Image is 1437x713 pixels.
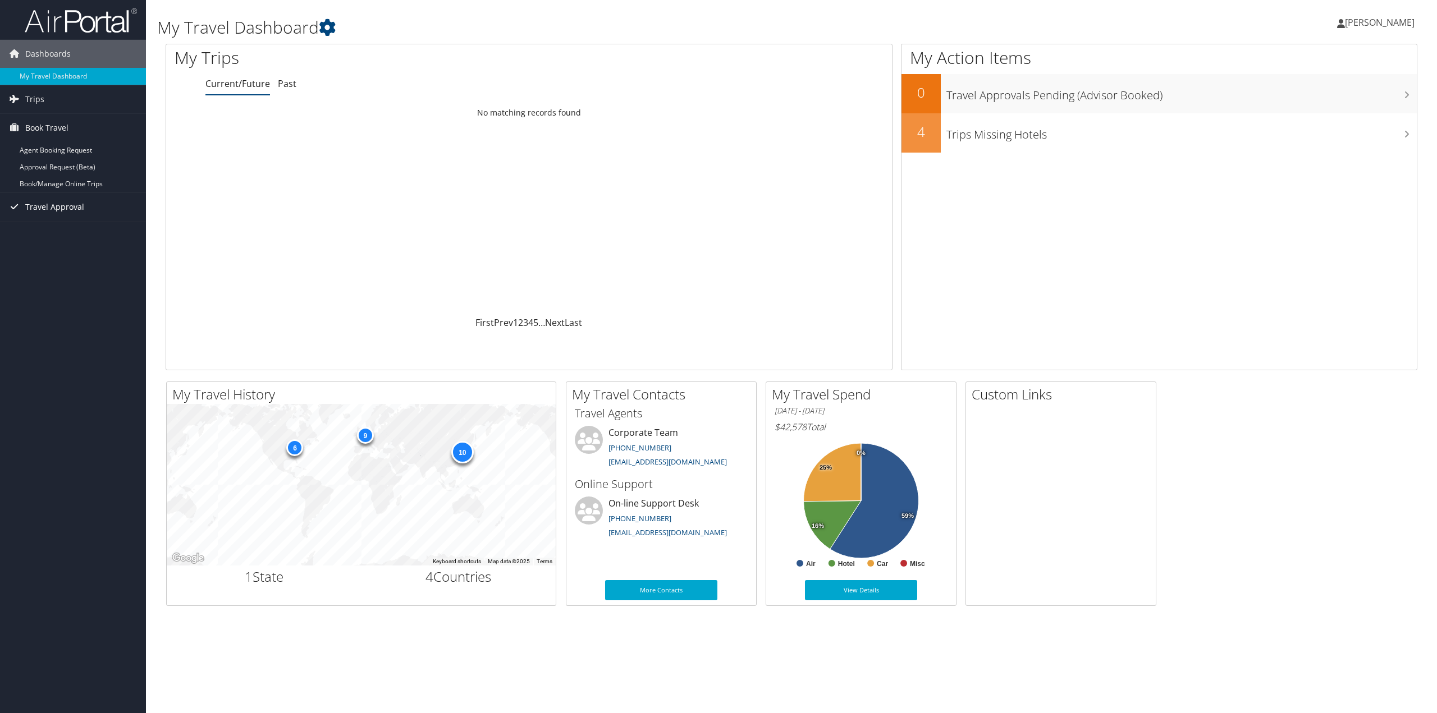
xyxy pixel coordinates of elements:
h2: 0 [901,83,941,102]
a: [PHONE_NUMBER] [608,513,671,523]
text: Car [877,560,888,568]
span: [PERSON_NAME] [1345,16,1415,29]
div: 6 [286,439,303,456]
h2: My Travel Contacts [572,385,756,404]
a: 4Trips Missing Hotels [901,113,1417,153]
div: 9 [356,427,373,444]
h2: Custom Links [972,385,1156,404]
tspan: 0% [857,450,866,457]
h2: State [175,567,353,586]
tspan: 16% [812,523,824,530]
h2: 4 [901,122,941,141]
button: Keyboard shortcuts [433,558,481,565]
a: [EMAIL_ADDRESS][DOMAIN_NAME] [608,527,727,537]
span: Travel Approval [25,193,84,221]
span: Trips [25,85,44,113]
h1: My Trips [175,46,581,70]
span: Map data ©2025 [488,558,530,564]
a: 0Travel Approvals Pending (Advisor Booked) [901,74,1417,113]
text: Hotel [838,560,855,568]
h6: Total [775,421,948,433]
a: More Contacts [605,580,717,600]
span: Book Travel [25,114,68,142]
text: Misc [910,560,925,568]
span: … [538,316,545,329]
h3: Online Support [575,476,748,492]
h3: Travel Agents [575,406,748,421]
h2: Countries [370,567,548,586]
h1: My Action Items [901,46,1417,70]
a: [PERSON_NAME] [1337,6,1426,39]
li: On-line Support Desk [569,496,753,542]
li: Corporate Team [569,426,753,472]
h6: [DATE] - [DATE] [775,406,948,416]
span: Dashboards [25,40,71,68]
text: Air [806,560,816,568]
a: 2 [518,316,523,329]
h2: My Travel Spend [772,385,956,404]
div: 10 [451,441,473,463]
h2: My Travel History [172,385,556,404]
a: Next [545,316,565,329]
h3: Trips Missing Hotels [946,121,1417,142]
span: 4 [425,567,433,586]
img: Google [170,551,207,565]
a: View Details [805,580,917,600]
a: Terms (opens in new tab) [537,558,552,564]
a: 4 [528,316,533,329]
h3: Travel Approvals Pending (Advisor Booked) [946,82,1417,103]
a: 3 [523,316,528,329]
img: airportal-logo.png [25,7,137,34]
tspan: 25% [820,464,832,471]
a: Prev [494,316,513,329]
span: 1 [245,567,253,586]
a: Past [278,77,296,90]
a: First [475,316,494,329]
span: $42,578 [775,421,807,433]
a: Current/Future [205,77,270,90]
a: [EMAIL_ADDRESS][DOMAIN_NAME] [608,457,727,467]
a: Open this area in Google Maps (opens a new window) [170,551,207,565]
td: No matching records found [166,103,892,123]
tspan: 59% [901,513,914,519]
h1: My Travel Dashboard [157,16,1003,39]
a: [PHONE_NUMBER] [608,443,671,453]
a: 1 [513,316,518,329]
a: 5 [533,316,538,329]
a: Last [565,316,582,329]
